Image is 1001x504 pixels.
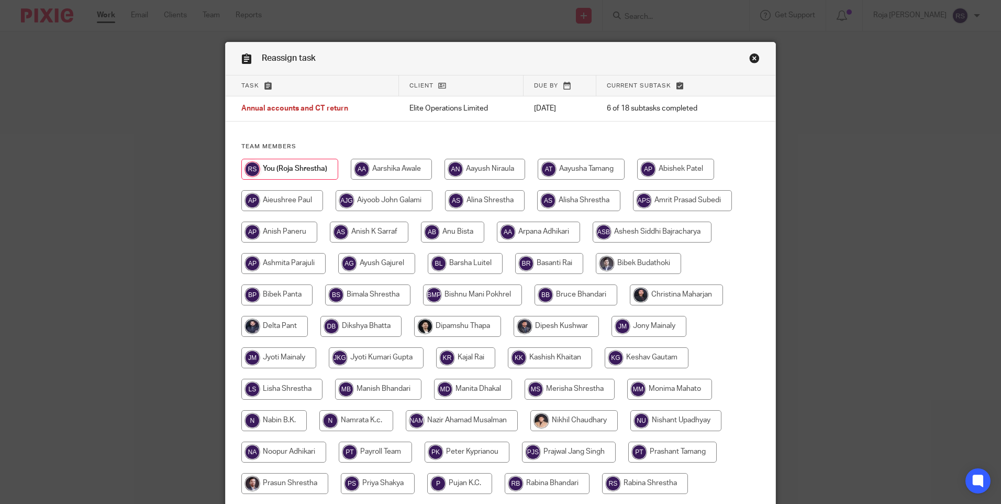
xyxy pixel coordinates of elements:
[534,103,586,114] p: [DATE]
[534,83,558,89] span: Due by
[749,53,760,67] a: Close this dialog window
[607,83,671,89] span: Current subtask
[241,105,348,113] span: Annual accounts and CT return
[596,96,736,122] td: 6 of 18 subtasks completed
[262,54,316,62] span: Reassign task
[241,143,760,151] h4: Team members
[241,83,259,89] span: Task
[409,103,513,114] p: Elite Operations Limited
[409,83,433,89] span: Client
